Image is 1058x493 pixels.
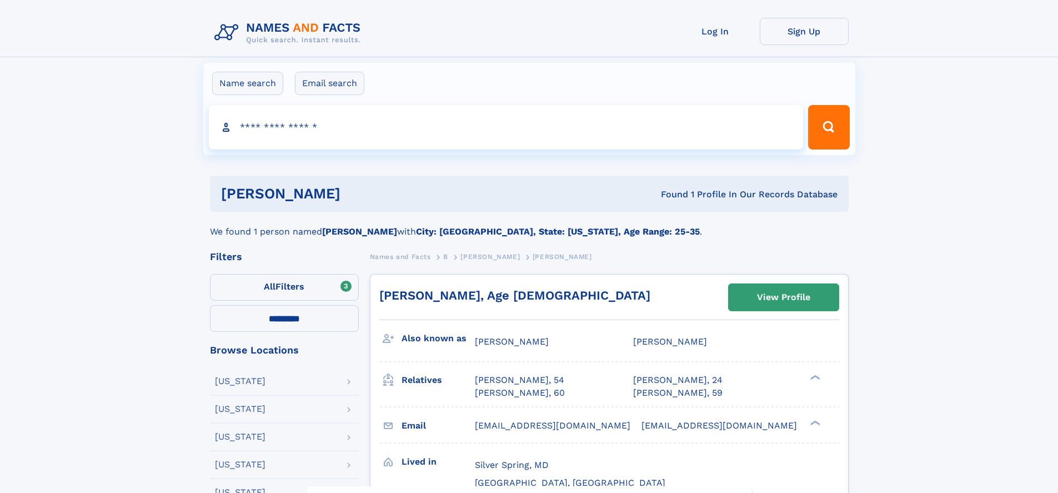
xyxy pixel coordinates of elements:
[808,419,821,426] div: ❯
[671,18,760,45] a: Log In
[760,18,849,45] a: Sign Up
[402,416,475,435] h3: Email
[475,387,565,399] a: [PERSON_NAME], 60
[210,274,359,301] label: Filters
[210,212,849,238] div: We found 1 person named with .
[215,405,265,414] div: [US_STATE]
[264,281,275,292] span: All
[475,336,549,347] span: [PERSON_NAME]
[295,72,364,95] label: Email search
[215,460,265,469] div: [US_STATE]
[379,288,650,302] a: [PERSON_NAME], Age [DEMOGRAPHIC_DATA]
[500,188,838,201] div: Found 1 Profile In Our Records Database
[402,371,475,390] h3: Relatives
[215,377,265,386] div: [US_STATE]
[633,374,723,386] a: [PERSON_NAME], 24
[402,452,475,471] h3: Lived in
[808,374,821,381] div: ❯
[210,345,359,355] div: Browse Locations
[443,250,448,263] a: B
[221,187,501,201] h1: [PERSON_NAME]
[475,374,564,386] a: [PERSON_NAME], 54
[212,72,283,95] label: Name search
[209,105,804,150] input: search input
[641,420,797,431] span: [EMAIL_ADDRESS][DOMAIN_NAME]
[210,18,370,48] img: Logo Names and Facts
[460,253,520,261] span: [PERSON_NAME]
[210,252,359,262] div: Filters
[533,253,592,261] span: [PERSON_NAME]
[475,420,630,431] span: [EMAIL_ADDRESS][DOMAIN_NAME]
[633,336,707,347] span: [PERSON_NAME]
[460,250,520,263] a: [PERSON_NAME]
[475,477,665,488] span: [GEOGRAPHIC_DATA], [GEOGRAPHIC_DATA]
[215,432,265,441] div: [US_STATE]
[633,387,723,399] a: [PERSON_NAME], 59
[808,105,849,150] button: Search Button
[729,284,839,311] a: View Profile
[322,226,397,237] b: [PERSON_NAME]
[475,460,549,470] span: Silver Spring, MD
[402,329,475,348] h3: Also known as
[416,226,700,237] b: City: [GEOGRAPHIC_DATA], State: [US_STATE], Age Range: 25-35
[443,253,448,261] span: B
[370,250,431,263] a: Names and Facts
[757,285,810,310] div: View Profile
